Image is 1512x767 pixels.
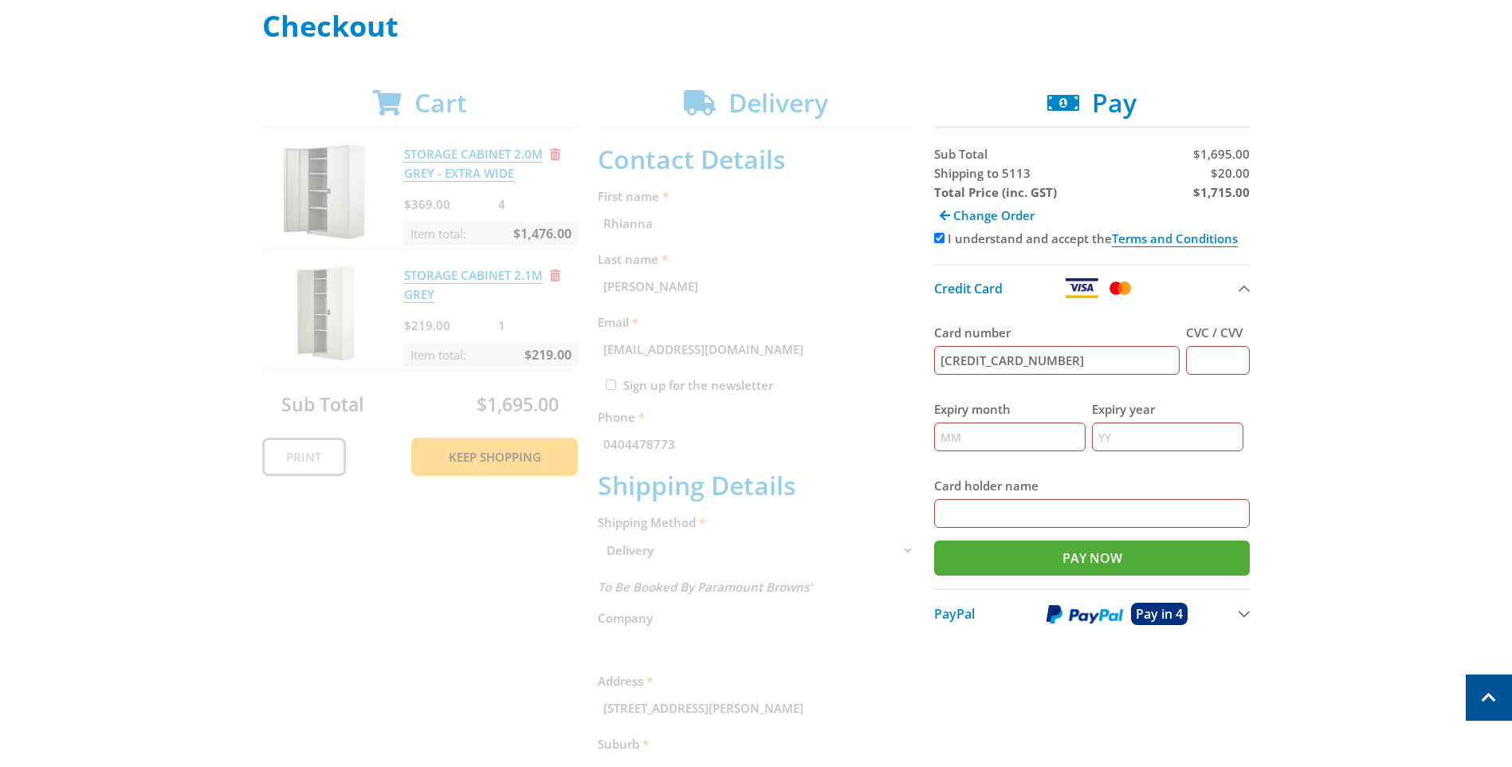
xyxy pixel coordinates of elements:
[934,399,1086,419] label: Expiry month
[934,423,1086,451] input: MM
[1092,423,1243,451] input: YY
[1211,165,1250,181] span: $20.00
[934,146,988,162] span: Sub Total
[1112,230,1238,247] a: Terms and Conditions
[934,233,945,243] input: Please accept the terms and conditions.
[1064,278,1099,298] img: Visa
[1106,278,1134,298] img: Mastercard
[262,10,1251,42] h1: Checkout
[1193,184,1250,200] strong: $1,715.00
[1092,85,1137,120] span: Pay
[953,207,1035,223] span: Change Order
[934,541,1251,576] input: Pay Now
[1193,146,1250,162] span: $1,695.00
[934,202,1040,229] a: Change Order
[934,264,1251,311] button: Credit Card
[934,165,1031,181] span: Shipping to 5113
[934,184,1057,200] strong: Total Price (inc. GST)
[934,280,1003,297] span: Credit Card
[1136,605,1183,623] span: Pay in 4
[934,323,1180,342] label: Card number
[934,476,1251,495] label: Card holder name
[934,588,1251,638] button: PayPal Pay in 4
[934,605,975,623] span: PayPal
[948,230,1238,246] label: I understand and accept the
[1047,604,1123,624] img: PayPal
[1092,399,1243,419] label: Expiry year
[1186,323,1250,342] label: CVC / CVV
